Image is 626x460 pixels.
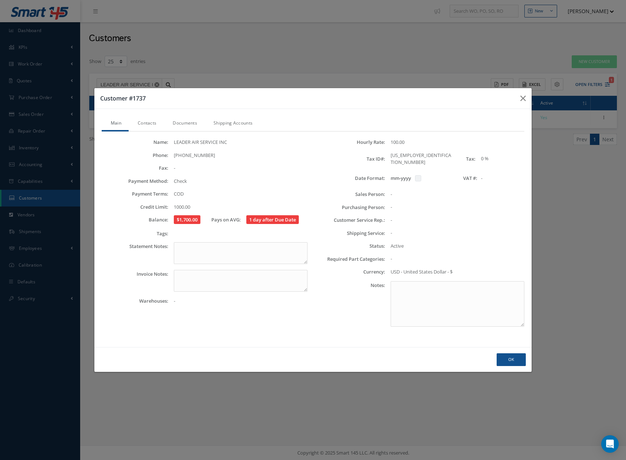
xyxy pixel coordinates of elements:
[391,176,411,181] label: mm-yyyy
[129,116,164,131] a: Contacts
[385,152,457,166] div: [US_EMPLOYER_IDENTIFICATION_NUMBER]
[168,152,313,159] div: [PHONE_NUMBER]
[96,204,168,210] label: Credit Limit:
[313,139,385,145] label: Hourly Rate:
[313,256,385,262] label: Required Part Categories:
[96,153,168,158] label: Phone:
[313,192,385,197] label: Sales Person:
[476,155,530,162] div: 0 %
[168,139,313,146] div: LEADER AIR SERVICE INC
[96,165,168,171] label: Fax:
[313,269,385,275] label: Currency:
[96,271,168,292] label: Invoice Notes:
[102,116,129,131] a: Main
[385,229,530,237] div: -
[313,156,385,162] label: Tax ID#:
[313,243,385,249] label: Status:
[96,191,168,197] label: Payment Terms:
[385,268,530,276] div: USD - United States Dollar - $
[458,156,476,162] label: Tax:
[246,215,299,224] span: 1 day after Due Date
[385,191,530,198] div: -
[204,217,240,223] label: Pays on AVG:
[391,255,392,262] span: -
[204,116,260,131] a: Shipping Accounts
[313,283,385,327] label: Notes:
[100,94,515,103] h3: Customer #1737
[476,172,530,185] div: -
[601,435,619,453] div: Open Intercom Messenger
[313,205,385,210] label: Purchasing Person:
[385,139,530,146] div: 100.00
[385,243,530,250] div: Active
[168,204,313,211] div: 1000.00
[96,217,168,223] label: Balance:
[174,215,200,224] span: $1,700.00
[168,190,313,198] div: COD
[96,231,168,236] label: Tags:
[385,217,530,224] div: -
[313,217,385,223] label: Customer Service Rep.:
[96,139,168,145] label: Name:
[96,244,168,264] label: Statement Notes:
[96,178,168,184] label: Payment Method:
[313,231,385,236] label: Shipping Service:
[313,176,385,181] label: Date Format:
[168,165,313,172] div: -
[458,176,476,181] label: VAT #:
[168,178,313,185] div: Check
[168,298,313,305] div: -
[385,204,530,211] div: -
[96,298,168,304] label: Warehouses:
[497,353,526,366] button: Ok
[164,116,204,131] a: Documents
